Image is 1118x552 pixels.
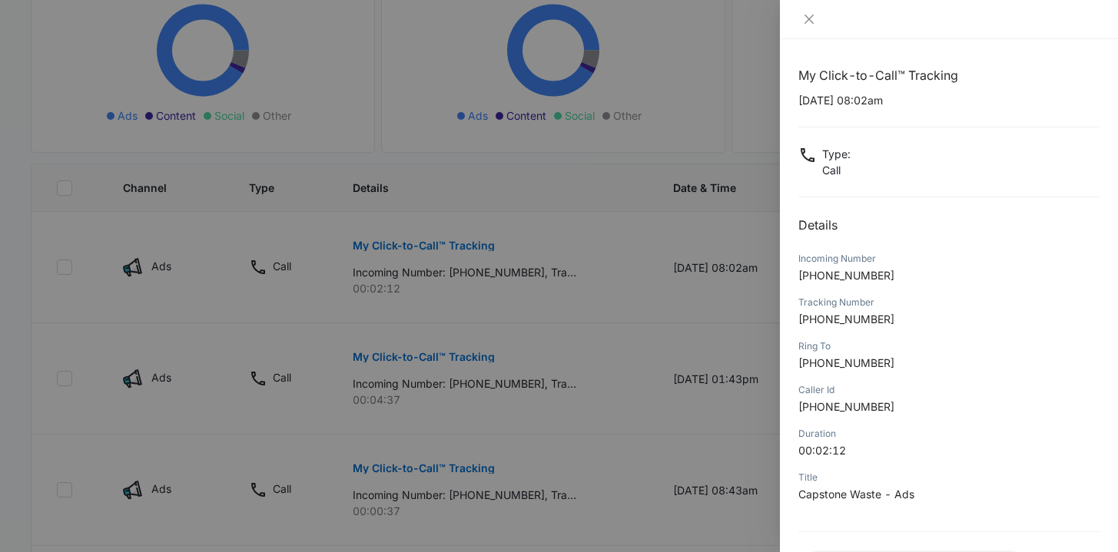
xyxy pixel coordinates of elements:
[822,162,851,178] p: Call
[798,216,1100,234] h2: Details
[798,356,894,369] span: [PHONE_NUMBER]
[798,92,1100,108] p: [DATE] 08:02am
[798,471,1100,484] div: Title
[798,488,914,501] span: Capstone Waste - Ads
[803,13,815,25] span: close
[798,269,894,282] span: [PHONE_NUMBER]
[798,339,1100,353] div: Ring To
[798,427,1100,441] div: Duration
[798,383,1100,397] div: Caller Id
[798,12,820,26] button: Close
[798,444,846,457] span: 00:02:12
[798,400,894,413] span: [PHONE_NUMBER]
[822,146,851,162] p: Type :
[798,296,1100,309] div: Tracking Number
[798,312,894,326] span: [PHONE_NUMBER]
[798,252,1100,266] div: Incoming Number
[798,66,1100,84] h1: My Click-to-Call™ Tracking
